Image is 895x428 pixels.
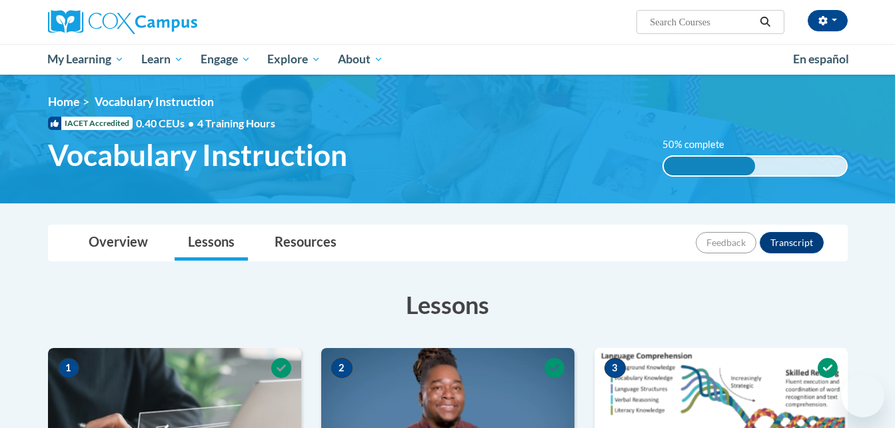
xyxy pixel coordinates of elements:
span: 2 [331,358,353,378]
a: En español [784,45,858,73]
span: Learn [141,51,183,67]
button: Feedback [696,232,756,253]
span: My Learning [47,51,124,67]
button: Transcript [760,232,824,253]
span: About [338,51,383,67]
span: Vocabulary Instruction [95,95,214,109]
a: Learn [133,44,192,75]
span: Explore [267,51,321,67]
iframe: Button to launch messaging window [842,375,884,417]
h3: Lessons [48,288,848,321]
label: 50% complete [662,137,739,152]
span: • [188,117,194,129]
a: Lessons [175,225,248,261]
a: Resources [261,225,350,261]
span: 4 Training Hours [197,117,275,129]
span: 1 [58,358,79,378]
div: 50% complete [664,157,755,175]
a: Explore [259,44,329,75]
img: Cox Campus [48,10,197,34]
span: 3 [604,358,626,378]
span: En español [793,52,849,66]
a: Engage [192,44,259,75]
a: Overview [75,225,161,261]
span: IACET Accredited [48,117,133,130]
span: Engage [201,51,251,67]
a: My Learning [39,44,133,75]
button: Account Settings [808,10,848,31]
span: 0.40 CEUs [136,116,197,131]
a: Home [48,95,79,109]
a: About [329,44,392,75]
button: Search [755,14,775,30]
span: Vocabulary Instruction [48,137,347,173]
div: Main menu [28,44,868,75]
a: Cox Campus [48,10,301,34]
input: Search Courses [648,14,755,30]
